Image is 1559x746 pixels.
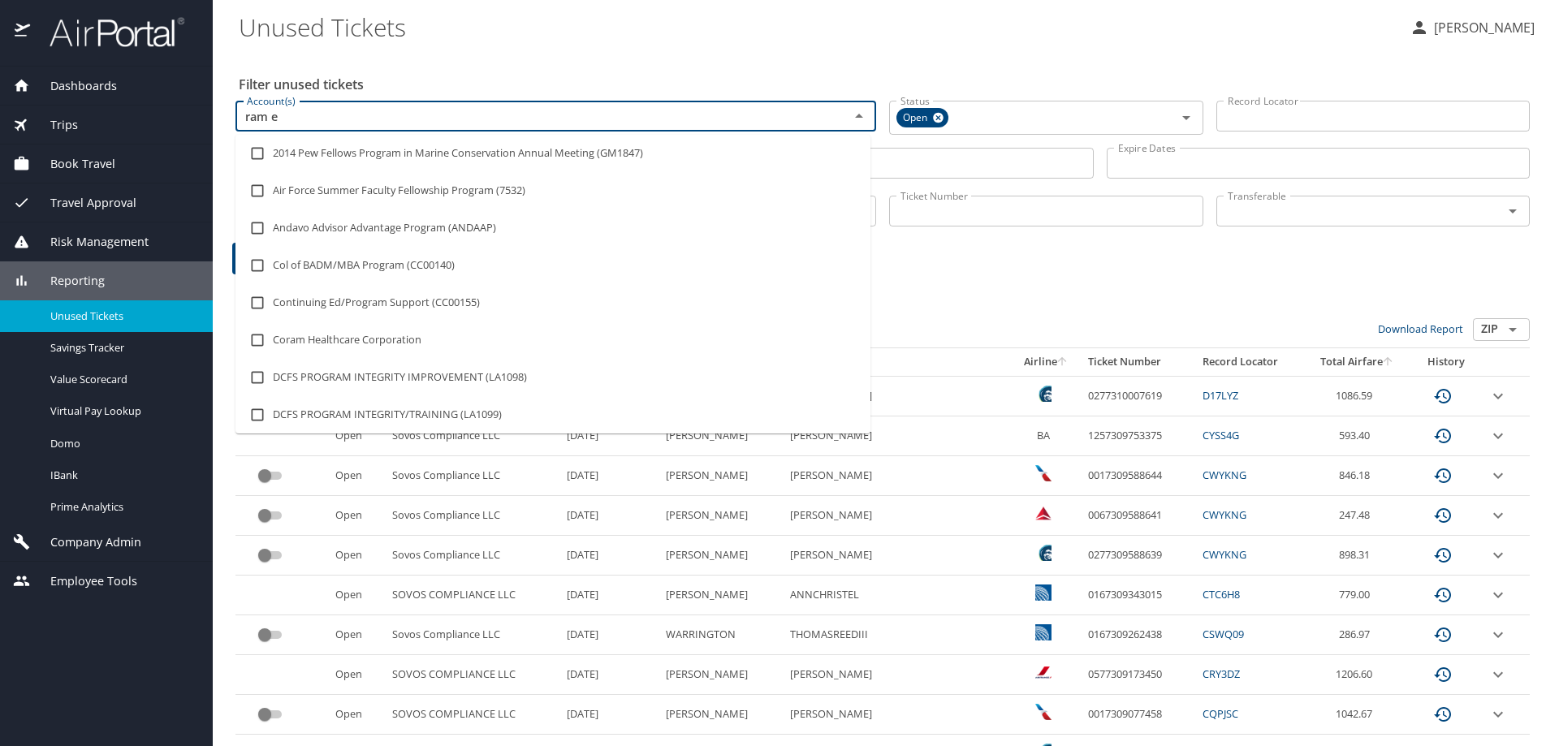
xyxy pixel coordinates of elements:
[235,396,870,433] li: DCFS PROGRAM INTEGRITY/TRAINING (LA1099)
[50,436,193,451] span: Domo
[784,416,1011,456] td: [PERSON_NAME]
[1488,466,1508,485] button: expand row
[659,695,784,735] td: [PERSON_NAME]
[1501,318,1524,341] button: Open
[30,533,141,551] span: Company Admin
[329,496,386,536] td: Open
[30,194,136,212] span: Travel Approval
[1196,348,1304,376] th: Record Locator
[1304,348,1410,376] th: Total Airfare
[329,695,386,735] td: Open
[232,243,286,274] button: Filter
[1378,321,1463,336] a: Download Report
[1410,348,1482,376] th: History
[560,456,659,496] td: [DATE]
[1175,106,1198,129] button: Open
[235,247,870,284] li: Col of BADM/MBA Program (CC00140)
[50,372,193,387] span: Value Scorecard
[30,272,105,290] span: Reporting
[659,615,784,655] td: WARRINGTON
[1082,416,1196,456] td: 1257309753375
[784,576,1011,615] td: ANNCHRISTEL
[659,536,784,576] td: [PERSON_NAME]
[1082,695,1196,735] td: 0017309077458
[1082,376,1196,416] td: 0277310007619
[1488,705,1508,724] button: expand row
[1082,536,1196,576] td: 0277309588639
[896,110,937,127] span: Open
[329,655,386,695] td: Open
[1035,505,1052,521] img: Delta Airlines
[1203,627,1244,641] a: CSWQ09
[1304,655,1410,695] td: 1206.60
[50,499,193,515] span: Prime Analytics
[560,536,659,576] td: [DATE]
[1035,624,1052,640] img: United Airlines
[560,655,659,695] td: [DATE]
[235,321,870,359] li: Coram Healthcare Corporation
[1304,615,1410,655] td: 286.97
[1203,666,1240,681] a: CRY3DZ
[1082,576,1196,615] td: 0167309343015
[1082,615,1196,655] td: 0167309262438
[1035,664,1052,680] img: Air France
[1082,348,1196,376] th: Ticket Number
[1035,545,1052,561] img: Alaska Airlines
[1035,386,1052,402] img: Alaska Airlines
[50,340,193,356] span: Savings Tracker
[659,496,784,536] td: [PERSON_NAME]
[1488,386,1508,406] button: expand row
[1304,576,1410,615] td: 779.00
[560,496,659,536] td: [DATE]
[50,468,193,483] span: IBank
[1203,507,1246,522] a: CWYKNG
[1304,456,1410,496] td: 846.18
[784,496,1011,536] td: [PERSON_NAME]
[1304,695,1410,735] td: 1042.67
[1035,704,1052,720] img: American Airlines
[239,2,1397,52] h1: Unused Tickets
[386,615,560,655] td: Sovos Compliance LLC
[15,16,32,48] img: icon-airportal.png
[1488,625,1508,645] button: expand row
[1203,587,1240,602] a: CTC6H8
[329,536,386,576] td: Open
[1304,536,1410,576] td: 898.31
[329,615,386,655] td: Open
[235,135,870,172] li: 2014 Pew Fellows Program in Marine Conservation Annual Meeting (GM1847)
[386,695,560,735] td: SOVOS COMPLIANCE LLC
[30,572,137,590] span: Employee Tools
[386,496,560,536] td: Sovos Compliance LLC
[1203,706,1238,721] a: CQPJSC
[235,359,870,396] li: DCFS PROGRAM INTEGRITY IMPROVEMENT (LA1098)
[784,376,1011,416] td: [PERSON_NAME]
[1304,376,1410,416] td: 1086.59
[784,536,1011,576] td: [PERSON_NAME]
[1057,357,1069,368] button: sort
[386,655,560,695] td: SOVOS COMPLIANCE LLC
[848,105,870,127] button: Close
[1035,465,1052,481] img: American Airlines
[784,615,1011,655] td: THOMASREEDIII
[30,77,117,95] span: Dashboards
[1304,416,1410,456] td: 593.40
[1383,357,1394,368] button: sort
[30,233,149,251] span: Risk Management
[50,403,193,419] span: Virtual Pay Lookup
[235,209,870,247] li: Andavo Advisor Advantage Program (ANDAAP)
[239,71,1533,97] h2: Filter unused tickets
[1082,456,1196,496] td: 0017309588644
[1403,13,1541,42] button: [PERSON_NAME]
[659,456,784,496] td: [PERSON_NAME]
[235,172,870,209] li: Air Force Summer Faculty Fellowship Program (7532)
[1203,428,1239,442] a: CYSS4G
[30,155,115,173] span: Book Travel
[560,695,659,735] td: [DATE]
[659,655,784,695] td: [PERSON_NAME]
[1203,547,1246,562] a: CWYKNG
[1488,545,1508,565] button: expand row
[1429,18,1535,37] p: [PERSON_NAME]
[329,456,386,496] td: Open
[896,108,948,127] div: Open
[560,576,659,615] td: [DATE]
